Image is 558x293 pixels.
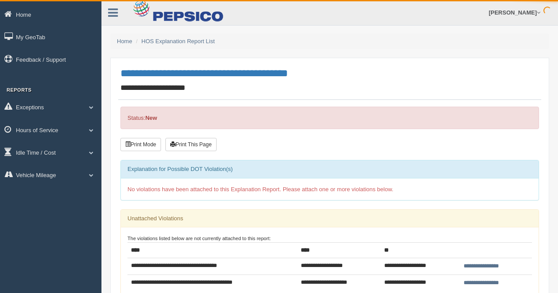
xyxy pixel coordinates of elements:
[120,107,539,129] div: Status:
[120,138,161,151] button: Print Mode
[127,186,393,193] span: No violations have been attached to this Explanation Report. Please attach one or more violations...
[127,236,271,241] small: The violations listed below are not currently attached to this report:
[165,138,217,151] button: Print This Page
[142,38,215,45] a: HOS Explanation Report List
[117,38,132,45] a: Home
[121,210,539,227] div: Unattached Violations
[121,160,539,178] div: Explanation for Possible DOT Violation(s)
[145,115,157,121] strong: New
